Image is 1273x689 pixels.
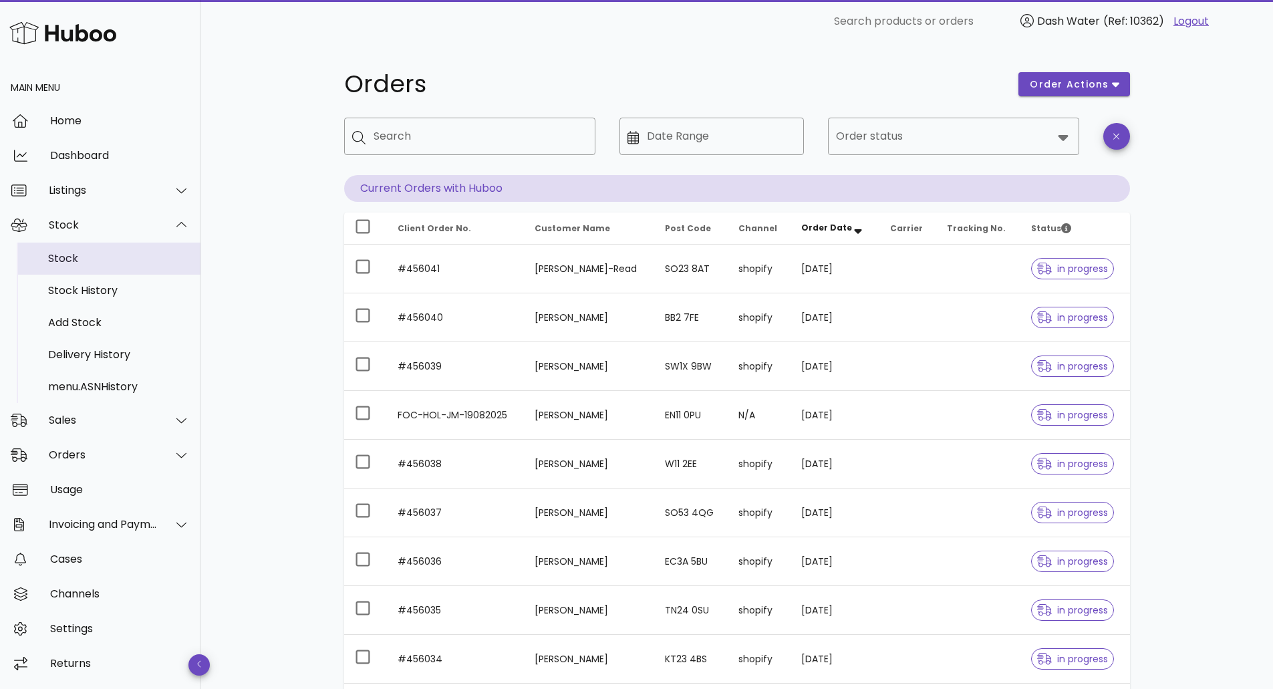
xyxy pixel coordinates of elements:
td: [DATE] [791,537,879,586]
img: Huboo Logo [9,19,116,47]
td: #456041 [387,245,525,293]
div: Add Stock [48,316,190,329]
td: shopify [728,440,791,489]
td: SW1X 9BW [654,342,728,391]
td: [DATE] [791,245,879,293]
span: in progress [1037,508,1108,517]
span: Dash Water [1037,13,1100,29]
div: Stock History [48,284,190,297]
td: shopify [728,635,791,684]
span: Carrier [890,223,923,234]
th: Status [1020,213,1130,245]
div: Orders [49,448,158,461]
p: Current Orders with Huboo [344,175,1130,202]
span: order actions [1029,78,1109,92]
th: Order Date: Sorted descending. Activate to remove sorting. [791,213,879,245]
th: Customer Name [524,213,654,245]
td: KT23 4BS [654,635,728,684]
td: #456034 [387,635,525,684]
td: [PERSON_NAME] [524,391,654,440]
div: menu.ASNHistory [48,380,190,393]
td: [DATE] [791,342,879,391]
span: in progress [1037,410,1108,420]
td: SO53 4QG [654,489,728,537]
td: shopify [728,537,791,586]
span: in progress [1037,459,1108,468]
td: #456036 [387,537,525,586]
td: W11 2EE [654,440,728,489]
td: shopify [728,245,791,293]
td: [PERSON_NAME] [524,586,654,635]
td: [PERSON_NAME] [524,293,654,342]
td: BB2 7FE [654,293,728,342]
span: Post Code [665,223,711,234]
th: Channel [728,213,791,245]
td: SO23 8AT [654,245,728,293]
span: Customer Name [535,223,610,234]
div: Settings [50,622,190,635]
th: Tracking No. [936,213,1020,245]
td: shopify [728,342,791,391]
span: Tracking No. [947,223,1006,234]
span: in progress [1037,605,1108,615]
span: Order Date [801,222,852,233]
span: (Ref: 10362) [1103,13,1164,29]
div: Usage [50,483,190,496]
span: in progress [1037,264,1108,273]
span: in progress [1037,654,1108,664]
span: in progress [1037,557,1108,566]
a: Logout [1173,13,1209,29]
th: Post Code [654,213,728,245]
span: in progress [1037,313,1108,322]
td: EC3A 5BU [654,537,728,586]
td: EN11 0PU [654,391,728,440]
div: Listings [49,184,158,196]
span: Channel [738,223,777,234]
td: shopify [728,293,791,342]
th: Carrier [879,213,936,245]
td: FOC-HOL-JM-19082025 [387,391,525,440]
td: [PERSON_NAME] [524,342,654,391]
td: #456037 [387,489,525,537]
td: #456038 [387,440,525,489]
div: Stock [48,252,190,265]
td: [PERSON_NAME]-Read [524,245,654,293]
div: Channels [50,587,190,600]
span: in progress [1037,362,1108,371]
div: Stock [49,219,158,231]
td: [PERSON_NAME] [524,635,654,684]
td: [DATE] [791,635,879,684]
td: [DATE] [791,293,879,342]
td: [DATE] [791,489,879,537]
div: Order status [828,118,1079,155]
th: Client Order No. [387,213,525,245]
td: shopify [728,586,791,635]
button: order actions [1018,72,1129,96]
div: Sales [49,414,158,426]
td: [DATE] [791,391,879,440]
h1: Orders [344,72,1003,96]
div: Cases [50,553,190,565]
td: [PERSON_NAME] [524,440,654,489]
td: [PERSON_NAME] [524,537,654,586]
td: N/A [728,391,791,440]
div: Returns [50,657,190,670]
td: shopify [728,489,791,537]
span: Client Order No. [398,223,471,234]
td: [DATE] [791,586,879,635]
td: TN24 0SU [654,586,728,635]
div: Home [50,114,190,127]
td: #456040 [387,293,525,342]
div: Invoicing and Payments [49,518,158,531]
td: #456039 [387,342,525,391]
span: Status [1031,223,1071,234]
td: [PERSON_NAME] [524,489,654,537]
td: [DATE] [791,440,879,489]
div: Delivery History [48,348,190,361]
div: Dashboard [50,149,190,162]
td: #456035 [387,586,525,635]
